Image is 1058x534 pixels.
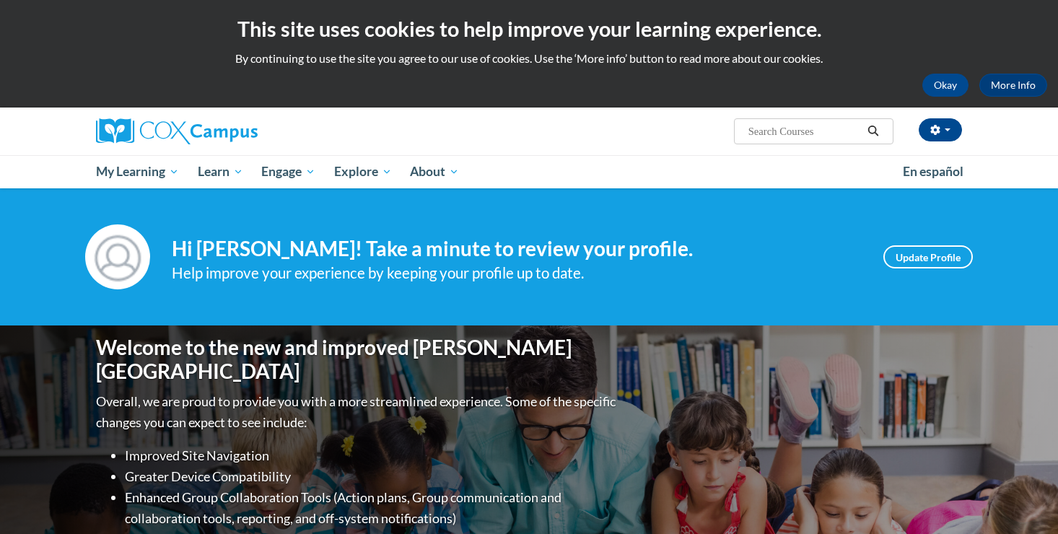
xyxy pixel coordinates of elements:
[11,51,1047,66] p: By continuing to use the site you agree to our use of cookies. Use the ‘More info’ button to read...
[125,445,619,466] li: Improved Site Navigation
[334,163,392,180] span: Explore
[261,163,315,180] span: Engage
[125,466,619,487] li: Greater Device Compatibility
[11,14,1047,43] h2: This site uses cookies to help improve your learning experience.
[198,163,243,180] span: Learn
[188,155,253,188] a: Learn
[883,245,973,268] a: Update Profile
[410,163,459,180] span: About
[96,391,619,433] p: Overall, we are proud to provide you with a more streamlined experience. Some of the specific cha...
[96,163,179,180] span: My Learning
[96,118,370,144] a: Cox Campus
[325,155,401,188] a: Explore
[96,118,258,144] img: Cox Campus
[903,164,963,179] span: En español
[922,74,969,97] button: Okay
[252,155,325,188] a: Engage
[87,155,188,188] a: My Learning
[747,123,862,140] input: Search Courses
[919,118,962,141] button: Account Settings
[96,336,619,384] h1: Welcome to the new and improved [PERSON_NAME][GEOGRAPHIC_DATA]
[893,157,973,187] a: En español
[979,74,1047,97] a: More Info
[1000,476,1046,522] iframe: Button to launch messaging window
[74,155,984,188] div: Main menu
[172,237,862,261] h4: Hi [PERSON_NAME]! Take a minute to review your profile.
[125,487,619,529] li: Enhanced Group Collaboration Tools (Action plans, Group communication and collaboration tools, re...
[85,224,150,289] img: Profile Image
[401,155,469,188] a: About
[862,123,884,140] button: Search
[172,261,862,285] div: Help improve your experience by keeping your profile up to date.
